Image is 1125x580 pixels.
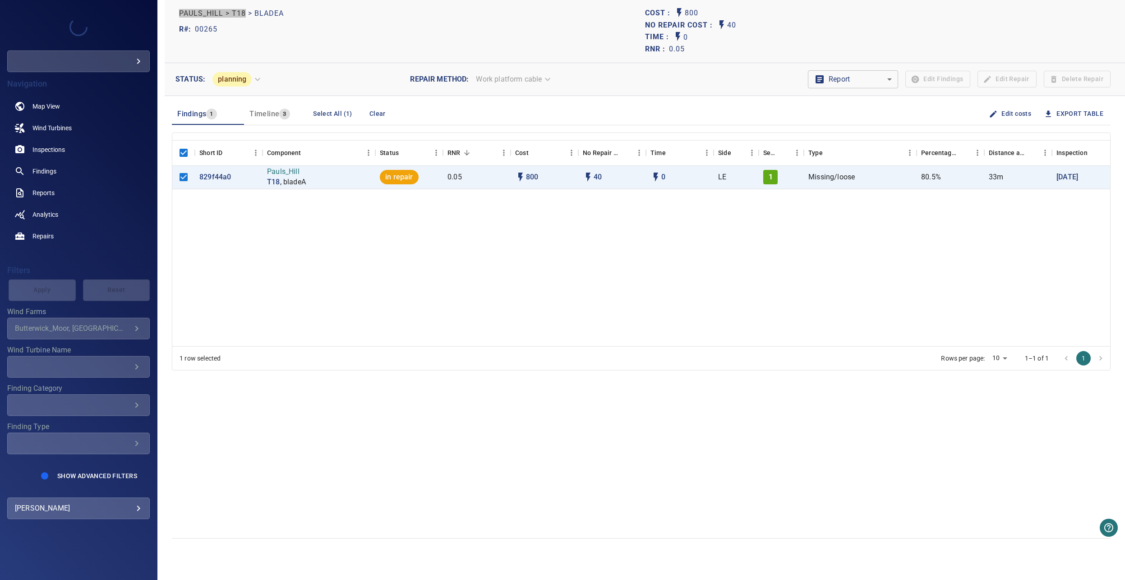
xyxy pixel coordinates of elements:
button: Clear [363,105,392,122]
div: Distance along [984,140,1052,165]
button: Sort [958,146,971,159]
p: 0 [661,172,665,183]
span: Inspections [32,145,65,154]
div: Component [263,140,375,165]
h1: No Repair Cost : [645,21,716,30]
span: Wind Turbines [32,123,72,132]
div: Cost [511,140,578,165]
h4: Filters [7,266,150,275]
button: Sort [399,146,411,159]
div: Projected additional costs incurred by waiting 1 year to repair. This is a function of possible i... [583,140,620,165]
label: Wind Farms [7,308,150,315]
h4: Navigation [7,79,150,88]
button: Menu [249,146,263,160]
div: Inspection [1056,140,1088,165]
a: repairs noActive [7,225,150,247]
p: Rows per page: [941,354,985,363]
span: Timeline [249,110,279,118]
svg: Auto No Repair Cost [716,19,727,30]
div: Severity [759,140,804,165]
p: 800 [685,7,698,19]
div: Time [650,140,666,165]
span: Findings [177,110,206,118]
span: Map View [32,102,60,111]
p: 1 [769,172,773,183]
div: Time [646,140,714,165]
div: Unable to edit the repair due to your user permissions [469,71,556,87]
a: 829f44a0 [199,172,231,183]
div: planning [205,69,266,90]
button: Sort [731,146,744,159]
button: Menu [903,146,917,160]
a: map noActive [7,96,150,117]
p: 1–1 of 1 [1025,354,1049,363]
span: The base labour and equipment costs to repair the finding. Does not include the loss of productio... [645,7,674,19]
button: Sort [1026,146,1038,159]
button: Sort [529,146,541,159]
a: reports noActive [7,182,150,204]
a: inspections noActive [7,139,150,160]
div: testcompanymelisa [7,50,150,72]
button: Edit costs [987,105,1035,122]
p: 40 [727,19,736,32]
p: T18 [267,177,280,187]
div: Unable to edit the repair due to your user permissions [205,69,266,90]
button: Export Table [1038,105,1111,122]
button: Sort [620,146,632,159]
div: Distance along [989,140,1026,165]
div: Work platform cable [469,71,556,87]
span: 1 [206,109,217,119]
h1: Cost : [645,9,674,18]
h2: 00265 [195,25,217,33]
h1: Time : [645,33,673,41]
button: Show Advanced Filters [52,469,143,483]
div: Repair Now Ratio: The ratio of the additional incurred cost of repair in 1 year and the cost of r... [447,140,460,165]
p: 800 [526,172,538,183]
div: Side [718,140,731,165]
label: Repair method : [410,76,469,83]
button: Menu [362,146,375,160]
button: Sort [222,146,235,159]
div: 10 [989,352,1010,365]
div: No Repair Cost [578,140,646,165]
p: 0.05 [447,172,462,183]
p: 40 [594,172,602,183]
span: Repair Now Ratio: The ratio of the additional incurred cost of repair in 1 year and the cost of r... [645,45,685,54]
p: 33m [989,172,1003,183]
div: Wind Turbine Name [7,356,150,378]
button: page 1 [1076,351,1091,365]
button: Menu [497,146,511,160]
button: Sort [823,146,835,159]
svg: Auto impact [583,172,594,183]
button: Menu [700,146,714,160]
a: Export Table [1056,108,1103,119]
div: [PERSON_NAME] [15,501,142,516]
div: Butterwick_Moor, [GEOGRAPHIC_DATA], [GEOGRAPHIC_DATA], Freasdail_Windfarm, [GEOGRAPHIC_DATA], [GE... [15,324,131,333]
button: Sort [1088,146,1100,159]
h2: Pauls_Hill > T18 > bladeA [179,9,284,18]
span: Time [645,31,673,43]
span: planning [212,75,252,83]
button: Sort [778,146,790,159]
div: Status [375,140,443,165]
h1: RNR : [645,45,669,54]
button: Menu [1038,146,1052,160]
button: Menu [565,146,578,160]
span: Reports [32,188,55,197]
button: Menu [790,146,804,160]
label: Wind Turbine Name [7,347,150,354]
p: Missing/loose [808,172,855,183]
h2: R#: [179,25,195,33]
div: Percentage along [917,140,984,165]
a: findings noActive [7,160,150,182]
div: Severity [763,140,778,165]
div: Side [714,140,759,165]
button: Select All (1) [309,105,356,122]
button: Menu [429,146,443,160]
div: Finding Category [7,394,150,416]
button: Menu [632,146,646,160]
p: , bladeA [280,177,306,187]
label: Status : [175,76,205,83]
span: Projected additional costs incurred by waiting 1 year to repair. This is a function of possible i... [645,19,716,32]
p: 80.5% [921,172,941,183]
